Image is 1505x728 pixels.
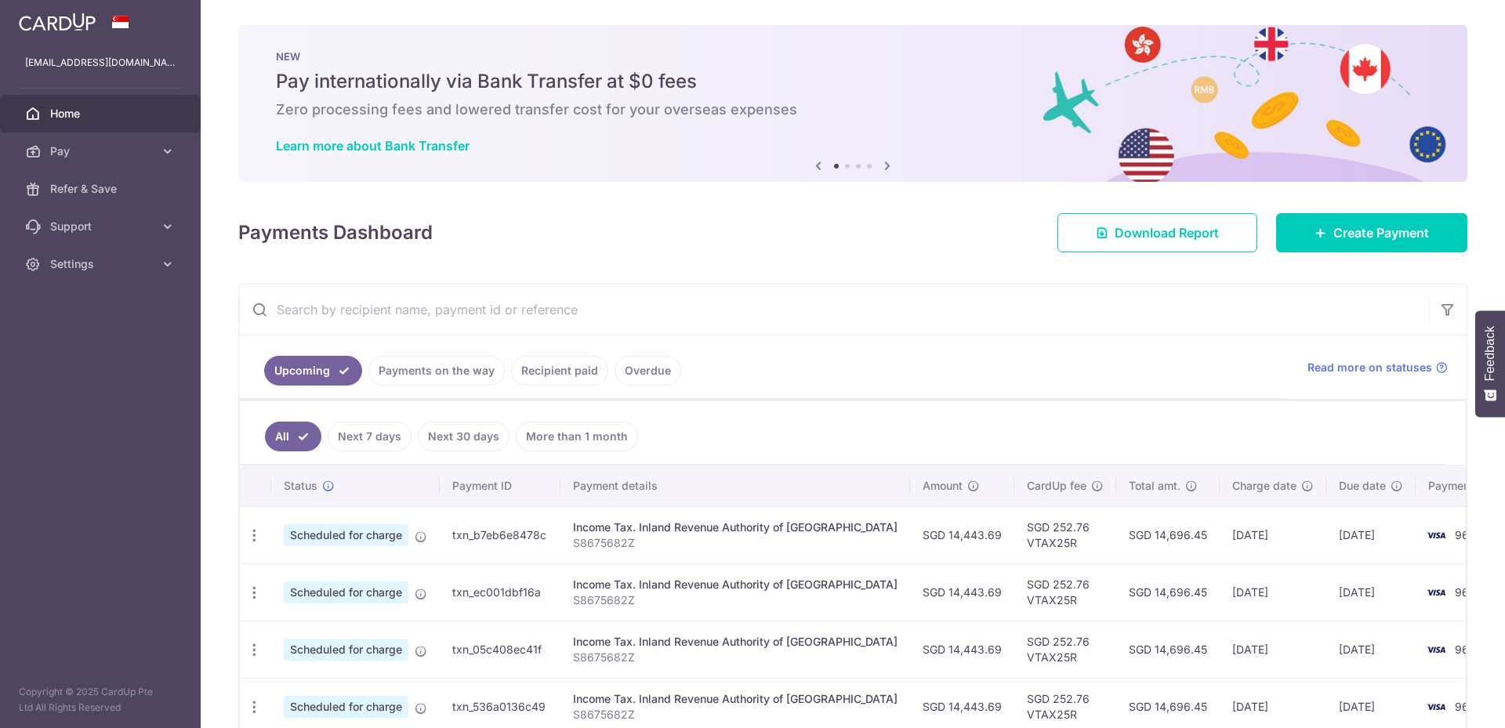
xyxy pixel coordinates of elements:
[1057,213,1257,252] a: Download Report
[573,634,898,650] div: Income Tax. Inland Revenue Authority of [GEOGRAPHIC_DATA]
[1116,563,1220,621] td: SGD 14,696.45
[50,181,154,197] span: Refer & Save
[1326,621,1416,678] td: [DATE]
[573,650,898,665] p: S8675682Z
[1014,621,1116,678] td: SGD 252.76 VTAX25R
[1455,528,1481,541] span: 9613
[284,696,408,718] span: Scheduled for charge
[238,219,433,247] h4: Payments Dashboard
[1420,640,1452,659] img: Bank Card
[573,691,898,707] div: Income Tax. Inland Revenue Authority of [GEOGRAPHIC_DATA]
[1220,563,1326,621] td: [DATE]
[284,581,408,603] span: Scheduled for charge
[1483,326,1497,381] span: Feedback
[284,639,408,661] span: Scheduled for charge
[573,535,898,551] p: S8675682Z
[573,577,898,592] div: Income Tax. Inland Revenue Authority of [GEOGRAPHIC_DATA]
[1326,563,1416,621] td: [DATE]
[1232,478,1296,494] span: Charge date
[50,106,154,121] span: Home
[328,422,412,451] a: Next 7 days
[1220,621,1326,678] td: [DATE]
[50,143,154,159] span: Pay
[276,138,470,154] a: Learn more about Bank Transfer
[560,465,910,506] th: Payment details
[1326,506,1416,563] td: [DATE]
[1420,583,1452,602] img: Bank Card
[1307,360,1432,375] span: Read more on statuses
[1420,526,1452,545] img: Bank Card
[440,506,560,563] td: txn_b7eb6e8478c
[418,422,510,451] a: Next 30 days
[238,25,1467,182] img: Bank transfer banner
[284,524,408,546] span: Scheduled for charge
[1307,360,1448,375] a: Read more on statuses
[1129,478,1180,494] span: Total amt.
[1027,478,1086,494] span: CardUp fee
[265,422,321,451] a: All
[1455,585,1481,599] span: 9613
[1276,213,1467,252] a: Create Payment
[573,520,898,535] div: Income Tax. Inland Revenue Authority of [GEOGRAPHIC_DATA]
[1115,223,1219,242] span: Download Report
[615,356,681,386] a: Overdue
[25,55,176,71] p: [EMAIL_ADDRESS][DOMAIN_NAME]
[1116,506,1220,563] td: SGD 14,696.45
[910,621,1014,678] td: SGD 14,443.69
[440,621,560,678] td: txn_05c408ec41f
[923,478,963,494] span: Amount
[1014,506,1116,563] td: SGD 252.76 VTAX25R
[50,219,154,234] span: Support
[910,563,1014,621] td: SGD 14,443.69
[1420,697,1452,716] img: Bank Card
[276,50,1430,63] p: NEW
[440,563,560,621] td: txn_ec001dbf16a
[1475,310,1505,417] button: Feedback - Show survey
[1220,506,1326,563] td: [DATE]
[50,256,154,272] span: Settings
[1455,643,1481,656] span: 9613
[276,100,1430,119] h6: Zero processing fees and lowered transfer cost for your overseas expenses
[1116,621,1220,678] td: SGD 14,696.45
[440,465,560,506] th: Payment ID
[511,356,608,386] a: Recipient paid
[1455,700,1481,713] span: 9613
[1014,563,1116,621] td: SGD 252.76 VTAX25R
[573,707,898,723] p: S8675682Z
[264,356,362,386] a: Upcoming
[910,506,1014,563] td: SGD 14,443.69
[19,13,96,31] img: CardUp
[516,422,638,451] a: More than 1 month
[239,284,1429,335] input: Search by recipient name, payment id or reference
[1339,478,1386,494] span: Due date
[276,69,1430,94] h5: Pay internationally via Bank Transfer at $0 fees
[573,592,898,608] p: S8675682Z
[1333,223,1429,242] span: Create Payment
[368,356,505,386] a: Payments on the way
[284,478,317,494] span: Status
